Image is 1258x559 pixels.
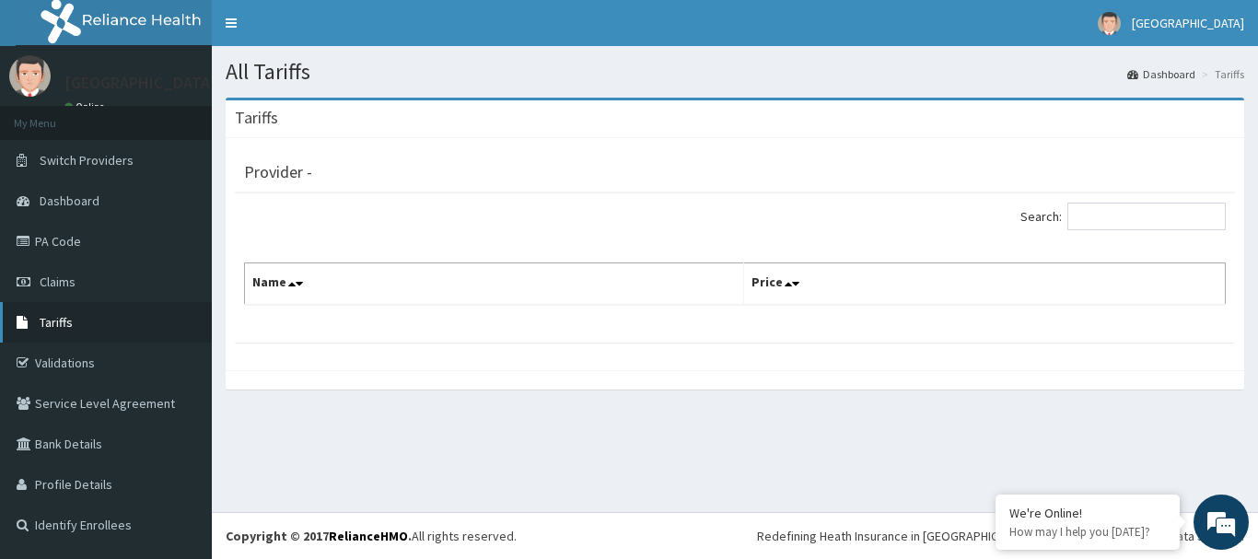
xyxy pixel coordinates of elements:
a: Online [64,100,109,113]
span: Tariffs [40,314,73,331]
a: RelianceHMO [329,528,408,544]
span: [GEOGRAPHIC_DATA] [1132,15,1244,31]
div: We're Online! [1009,505,1166,521]
span: Claims [40,274,76,290]
img: User Image [1098,12,1121,35]
th: Name [245,263,744,306]
label: Search: [1020,203,1226,230]
p: How may I help you today? [1009,524,1166,540]
footer: All rights reserved. [212,512,1258,559]
span: Switch Providers [40,152,134,169]
h3: Tariffs [235,110,278,126]
div: Redefining Heath Insurance in [GEOGRAPHIC_DATA] using Telemedicine and Data Science! [757,527,1244,545]
th: Price [744,263,1226,306]
h3: Provider - [244,164,312,181]
p: [GEOGRAPHIC_DATA] [64,75,216,91]
img: User Image [9,55,51,97]
strong: Copyright © 2017 . [226,528,412,544]
h1: All Tariffs [226,60,1244,84]
span: Dashboard [40,192,99,209]
input: Search: [1067,203,1226,230]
